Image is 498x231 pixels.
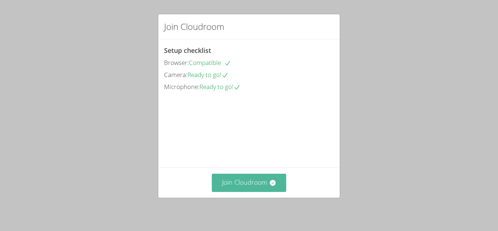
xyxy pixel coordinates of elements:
[164,58,189,67] span: Browser:
[164,46,211,55] span: Setup checklist
[164,82,199,91] span: Microphone:
[164,70,187,79] span: Camera:
[187,70,229,79] span: Ready to go!
[164,20,224,33] h2: Join Cloudroom
[199,82,241,91] span: Ready to go!
[189,58,231,67] span: Compatible
[212,174,287,192] button: Join Cloudroom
